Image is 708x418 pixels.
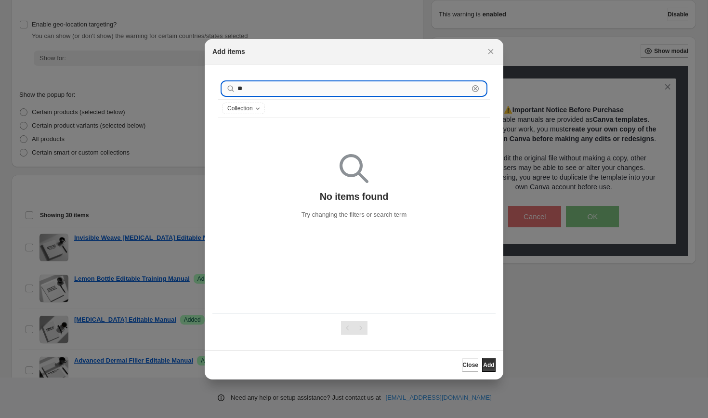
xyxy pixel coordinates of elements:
[483,361,494,369] span: Add
[212,47,245,56] h2: Add items
[471,84,480,93] button: Clear
[462,358,478,372] button: Close
[302,210,406,220] p: Try changing the filters or search term
[482,358,496,372] button: Add
[462,361,478,369] span: Close
[484,45,498,58] button: Close
[227,104,253,112] span: Collection
[223,103,264,114] button: Collection
[320,191,389,202] p: No items found
[341,321,367,335] nav: Pagination
[340,154,368,183] img: Empty search results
